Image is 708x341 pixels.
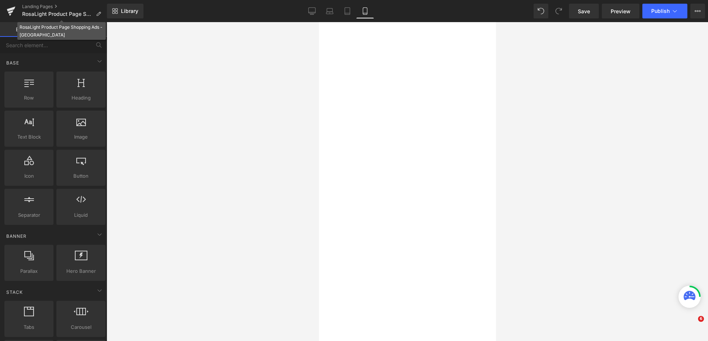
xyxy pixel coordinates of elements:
[59,133,103,141] span: Image
[602,4,639,18] a: Preview
[339,4,356,18] a: Tablet
[59,267,103,275] span: Hero Banner
[59,172,103,180] span: Button
[107,4,143,18] a: New Library
[551,4,566,18] button: Redo
[22,11,93,17] span: RosaLight Product Page Shopping Ads - [GEOGRAPHIC_DATA]
[7,172,51,180] span: Icon
[651,8,670,14] span: Publish
[356,4,374,18] a: Mobile
[59,94,103,102] span: Heading
[683,316,701,334] iframe: Intercom live chat
[59,323,103,331] span: Carousel
[642,4,687,18] button: Publish
[7,267,51,275] span: Parallax
[6,289,24,296] span: Stack
[321,4,339,18] a: Laptop
[6,59,20,66] span: Base
[7,211,51,219] span: Separator
[611,7,631,15] span: Preview
[7,94,51,102] span: Row
[20,23,104,39] div: RosaLight Product Page Shopping Ads - [GEOGRAPHIC_DATA]
[698,316,704,322] span: 6
[578,7,590,15] span: Save
[22,4,107,10] a: Landing Pages
[534,4,548,18] button: Undo
[59,211,103,219] span: Liquid
[690,4,705,18] button: More
[7,323,51,331] span: Tabs
[303,4,321,18] a: Desktop
[121,8,138,14] span: Library
[6,233,27,240] span: Banner
[7,133,51,141] span: Text Block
